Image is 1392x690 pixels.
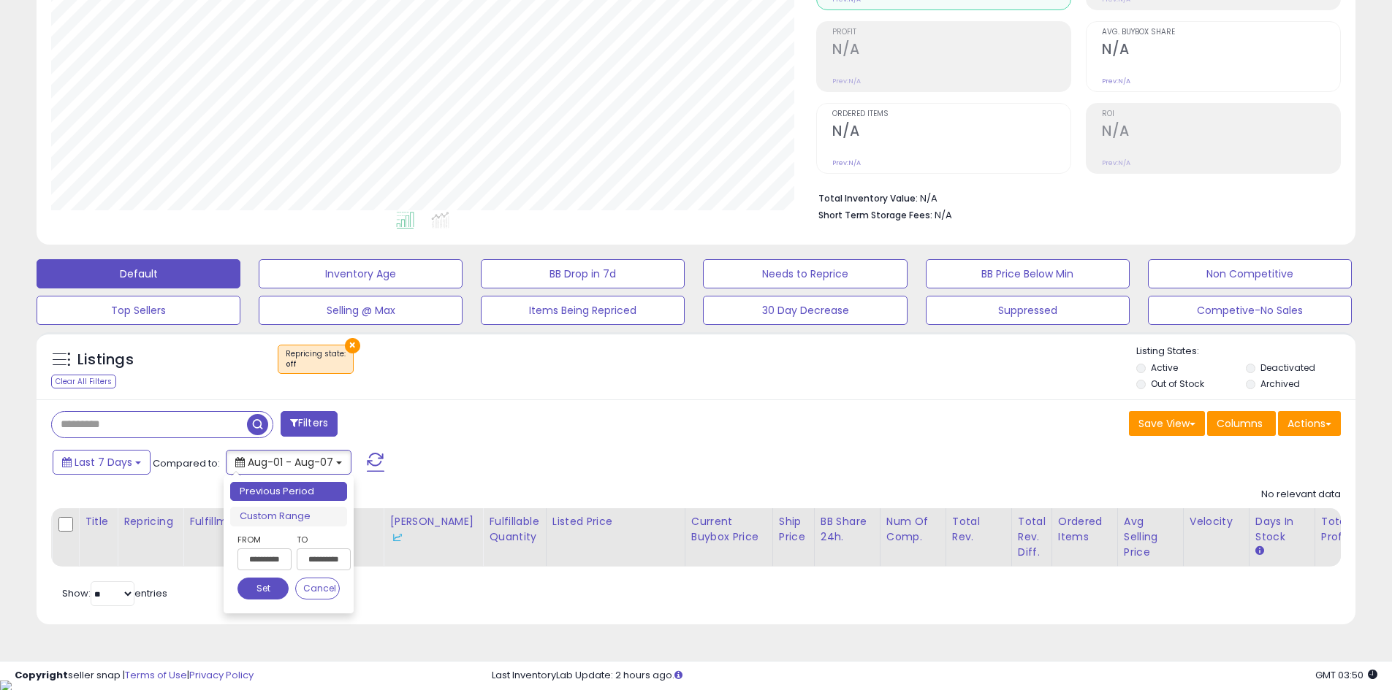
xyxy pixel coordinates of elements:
div: Days In Stock [1255,514,1309,545]
button: Cancel [295,578,341,599]
span: Columns [1217,416,1263,431]
li: N/A [818,188,1330,206]
span: Avg. Buybox Share [1102,28,1340,37]
span: Ordered Items [832,110,1070,118]
small: Days In Stock. [1255,545,1264,558]
label: Active [1151,361,1178,374]
label: Deactivated [1260,361,1315,374]
div: BB Share 24h. [821,514,874,545]
p: Listing States: [1136,345,1355,359]
button: Selling @ Max [259,296,463,325]
img: InventoryLab Logo [389,530,404,545]
div: Total Profit [1321,514,1374,545]
div: Total Rev. Diff. [1018,514,1046,560]
span: 2025-08-15 03:50 GMT [1315,668,1377,682]
div: Avg Selling Price [1124,514,1177,560]
span: N/A [935,208,952,222]
div: Velocity [1190,514,1243,529]
div: Ship Price [779,514,808,545]
div: Fulfillable Quantity [489,514,539,545]
div: Num of Comp. [886,514,940,545]
small: Prev: N/A [1102,77,1130,85]
small: Prev: N/A [832,77,861,85]
div: Clear All Filters [51,375,116,388]
h5: Listings [77,350,134,370]
div: off [286,359,346,369]
label: Out of Stock [1151,377,1204,390]
button: Non Competitive [1148,259,1352,288]
div: Ordered Items [1058,514,1111,545]
div: seller snap | | [15,669,254,683]
span: Repricing state : [286,348,346,370]
div: No relevant data [1261,488,1341,502]
button: BB Price Below Min [926,259,1130,288]
div: Title [85,514,111,529]
button: Top Sellers [37,296,240,325]
button: Items Being Repriced [481,296,685,325]
button: Aug-01 - Aug-07 [226,450,351,475]
div: Min Price [302,514,377,545]
h2: N/A [832,123,1070,142]
span: Show: entries [62,586,167,600]
b: Total Inventory Value: [818,192,918,204]
button: Default [37,259,240,288]
div: Listed Price [552,514,679,529]
div: Fulfillment [189,514,248,529]
li: Custom Range [230,507,347,526]
div: [PERSON_NAME] [389,514,476,545]
span: Last 7 Days [75,455,132,469]
label: From [237,532,289,547]
button: Inventory Age [259,259,463,288]
button: Columns [1207,411,1276,436]
small: Prev: N/A [1102,158,1130,167]
button: 30 Day Decrease [703,296,907,325]
small: Prev: N/A [832,158,861,167]
button: Filters [281,411,338,437]
li: Previous Period [230,482,347,502]
button: Last 7 Days [53,450,151,475]
b: Short Term Storage Fees: [818,209,932,221]
strong: Copyright [15,668,68,682]
h2: N/A [1102,123,1340,142]
div: Last InventoryLab Update: 2 hours ago. [492,669,1377,683]
a: Privacy Policy [189,668,254,682]
label: Archived [1260,377,1300,390]
div: Some or all of the values in this column are provided from Inventory Lab. [389,529,476,545]
button: × [345,338,360,353]
span: Compared to: [153,456,220,470]
button: Actions [1278,411,1341,436]
span: ROI [1102,110,1340,118]
h2: N/A [832,41,1070,61]
button: Save View [1129,411,1205,436]
div: Some or all of the values in this column are provided from Inventory Lab. [302,529,377,545]
span: Aug-01 - Aug-07 [248,455,333,469]
button: Set [237,578,289,599]
span: Profit [832,28,1070,37]
a: Terms of Use [125,668,187,682]
h2: N/A [1102,41,1340,61]
button: Suppressed [926,296,1130,325]
button: Competive-No Sales [1148,296,1352,325]
div: Repricing [123,514,177,529]
div: Total Rev. [952,514,1005,545]
button: BB Drop in 7d [481,259,685,288]
button: Needs to Reprice [703,259,907,288]
label: To [297,532,340,547]
div: Current Buybox Price [691,514,767,545]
